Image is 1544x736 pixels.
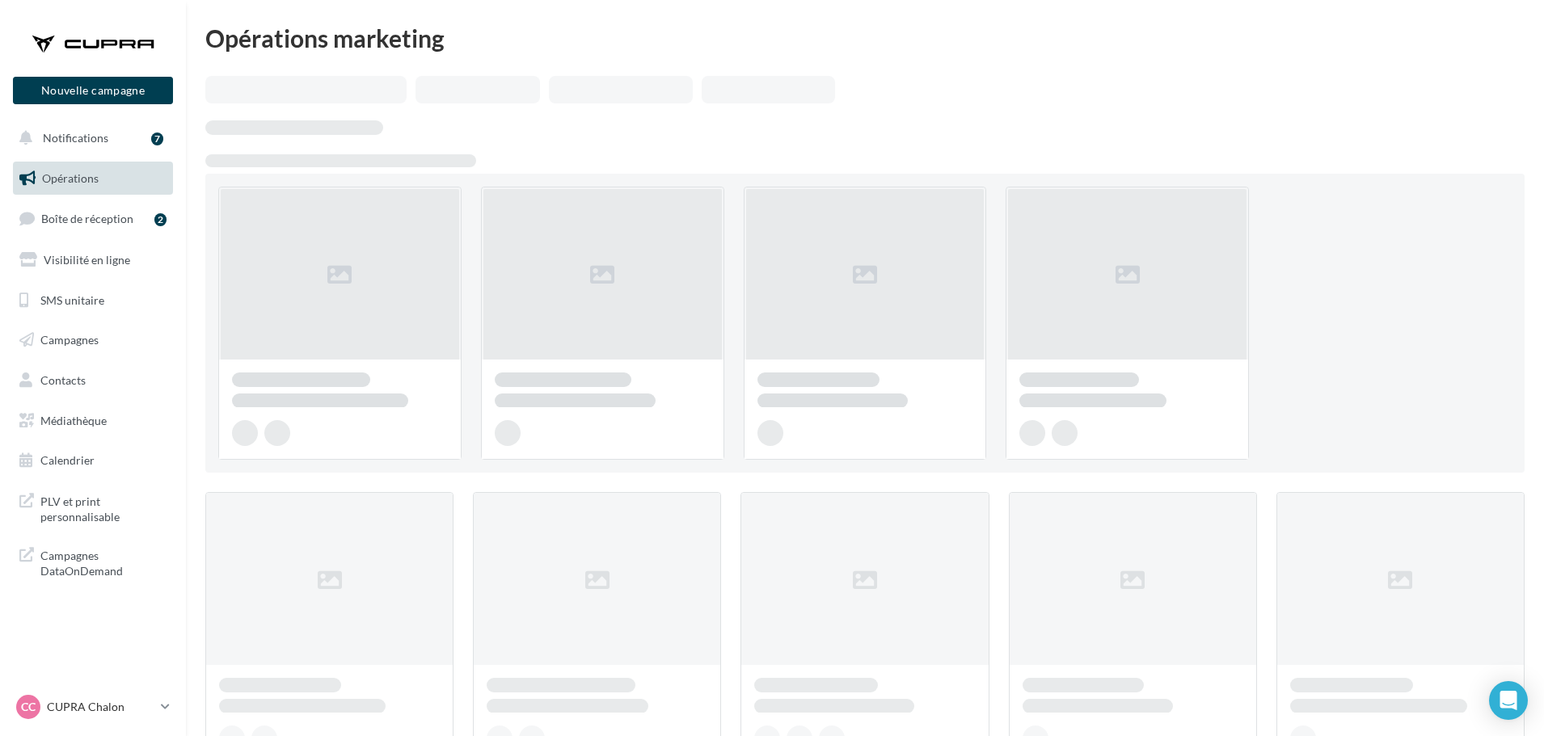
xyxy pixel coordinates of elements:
[10,162,176,196] a: Opérations
[40,453,95,467] span: Calendrier
[10,404,176,438] a: Médiathèque
[40,292,104,306] span: SMS unitaire
[10,484,176,532] a: PLV et print personnalisable
[10,444,176,477] a: Calendrier
[43,131,108,145] span: Notifications
[154,213,167,226] div: 2
[13,692,173,722] a: CC CUPRA Chalon
[40,333,99,347] span: Campagnes
[21,699,36,715] span: CC
[44,253,130,267] span: Visibilité en ligne
[205,26,1525,50] div: Opérations marketing
[13,77,173,104] button: Nouvelle campagne
[10,284,176,318] a: SMS unitaire
[42,171,99,185] span: Opérations
[10,121,170,155] button: Notifications 7
[10,323,176,357] a: Campagnes
[1489,681,1528,720] div: Open Intercom Messenger
[10,364,176,397] a: Contacts
[151,132,163,145] div: 7
[10,243,176,277] a: Visibilité en ligne
[40,545,167,579] span: Campagnes DataOnDemand
[10,201,176,236] a: Boîte de réception2
[10,538,176,586] a: Campagnes DataOnDemand
[40,373,86,387] span: Contacts
[40,414,107,427] span: Médiathèque
[40,490,167,525] span: PLV et print personnalisable
[47,699,154,715] p: CUPRA Chalon
[41,212,133,225] span: Boîte de réception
